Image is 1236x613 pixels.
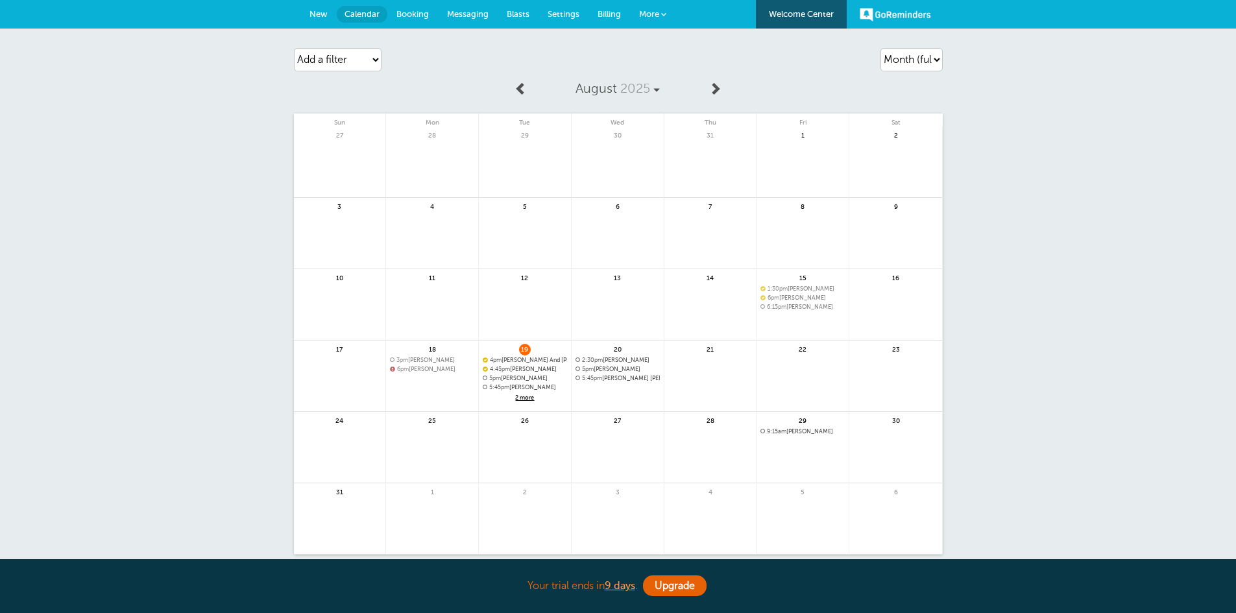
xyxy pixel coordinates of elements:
span: 28 [426,130,438,139]
span: 23 [890,344,902,354]
span: Shantera Jones [760,304,845,311]
span: Messaging [447,9,489,19]
span: 3 [333,201,345,211]
span: 13 [612,272,624,282]
span: 6 [612,201,624,211]
span: 31 [705,130,716,139]
span: Fri [757,114,849,126]
span: 5pm [582,366,594,372]
span: 18 [426,344,438,354]
span: Nancy Carter [760,285,845,293]
span: 12 [519,272,531,282]
span: Riley And Ashley [483,357,567,364]
span: 24 [333,415,345,425]
a: 1:30pm[PERSON_NAME] [760,285,845,293]
span: Mon [386,114,478,126]
span: Confirmed. Changing the appointment date will unconfirm the appointment. [483,366,487,371]
span: Blasts [507,9,529,19]
span: 20 [612,344,624,354]
a: 4pm[PERSON_NAME] And [PERSON_NAME] [483,357,567,364]
span: Morgon Robinson [576,375,660,382]
a: 9:15am[PERSON_NAME] [760,428,845,435]
span: 6pm [397,366,409,372]
a: August 2025 [534,75,701,103]
span: 4:45pm [490,366,510,372]
span: 5:45pm [582,375,602,381]
span: Calendar [345,9,380,19]
span: 1 [797,130,808,139]
span: 22 [797,344,808,354]
span: 8 [797,201,808,211]
span: Kathren Brooks [483,375,567,382]
a: 6:15pm[PERSON_NAME] [760,304,845,311]
span: 6 [890,487,902,496]
span: Kathleen Calderon [760,294,845,302]
a: 2:30pm[PERSON_NAME] [576,357,660,364]
span: Booking [396,9,429,19]
span: 5 [797,487,808,496]
a: 4:45pm[PERSON_NAME] [483,366,567,373]
span: 5:45pm [489,384,509,391]
span: Sue Alderson [576,366,660,373]
span: Tue [479,114,571,126]
span: 4pm [490,357,502,363]
span: 9:15am [767,428,786,435]
span: 25 [426,415,438,425]
a: 2 more [483,392,567,403]
span: 5 [519,201,531,211]
a: 5:45pm[PERSON_NAME] [PERSON_NAME] [576,375,660,382]
span: Maudlyn [390,366,474,373]
a: 3pm[PERSON_NAME] [390,357,474,364]
span: 6:15pm [767,304,786,310]
span: 31 [333,487,345,496]
span: 15 [797,272,808,282]
a: 5:45pm[PERSON_NAME] [483,384,567,391]
span: 4 [705,487,716,496]
span: 14 [705,272,716,282]
span: August [576,81,617,96]
span: 3pm [396,357,408,363]
span: Jarod Dodson [576,357,660,364]
span: Sun [294,114,386,126]
span: 27 [612,415,624,425]
span: 29 [797,415,808,425]
span: Confirmed. Changing the appointment date will unconfirm the appointment. [760,285,764,291]
span: Wed [572,114,664,126]
span: Thu [664,114,757,126]
span: 1:30pm [768,285,788,292]
span: More [639,9,659,19]
span: 16 [890,272,902,282]
span: Andre Buck [390,357,474,364]
span: 30 [612,130,624,139]
span: 30 [890,415,902,425]
span: 3 [612,487,624,496]
span: Confirmed. Changing the appointment date will unconfirm the appointment. [483,357,487,362]
span: 6pm [768,294,779,301]
span: 10 [333,272,345,282]
span: 17 [333,344,345,354]
span: 26 [519,415,531,425]
span: 21 [705,344,716,354]
span: Sonia [483,366,567,373]
div: Your trial ends in . [294,572,943,600]
span: Carl [483,384,567,391]
span: 29 [519,130,531,139]
a: 9 days [605,580,635,592]
span: 27 [333,130,345,139]
a: 6pm[PERSON_NAME] [760,294,845,302]
span: Settings [548,9,579,19]
span: 2 [519,487,531,496]
span: Reschedule requested. Change the appointment date to remove the alert icon. [390,366,394,371]
a: 5pm[PERSON_NAME] [576,366,660,373]
span: 1 [426,487,438,496]
span: 9 [890,201,902,211]
span: 5pm [489,375,501,381]
span: 4 [426,201,438,211]
a: 6pm[PERSON_NAME] [390,366,474,373]
span: 2 [890,130,902,139]
span: 19 [519,344,531,354]
span: Cody Gregory [760,428,845,435]
a: 5pm[PERSON_NAME] [483,375,567,382]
